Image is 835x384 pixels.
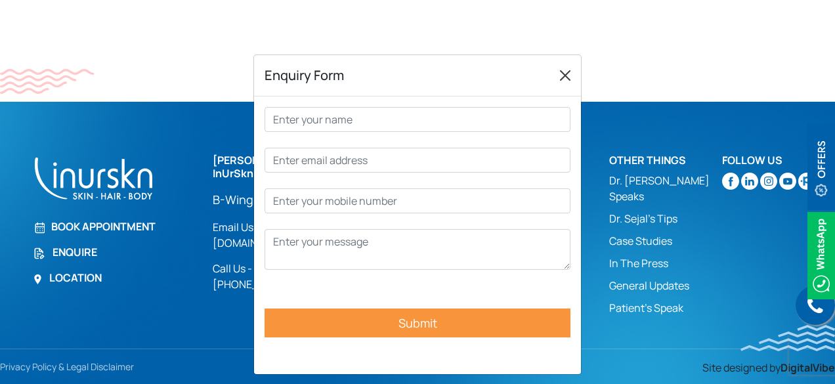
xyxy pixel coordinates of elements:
input: Enter email address [265,148,570,173]
a: Whatsappicon [807,247,835,261]
form: Contact form [265,107,570,353]
img: bluewave [740,325,835,351]
input: Submit [265,309,570,337]
img: offerBt [807,123,835,210]
img: Whatsappicon [807,212,835,299]
button: Close [555,65,576,86]
input: Enter your mobile number [265,188,570,213]
input: Enter your name [265,107,570,132]
h5: Enquiry Form [265,66,344,85]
